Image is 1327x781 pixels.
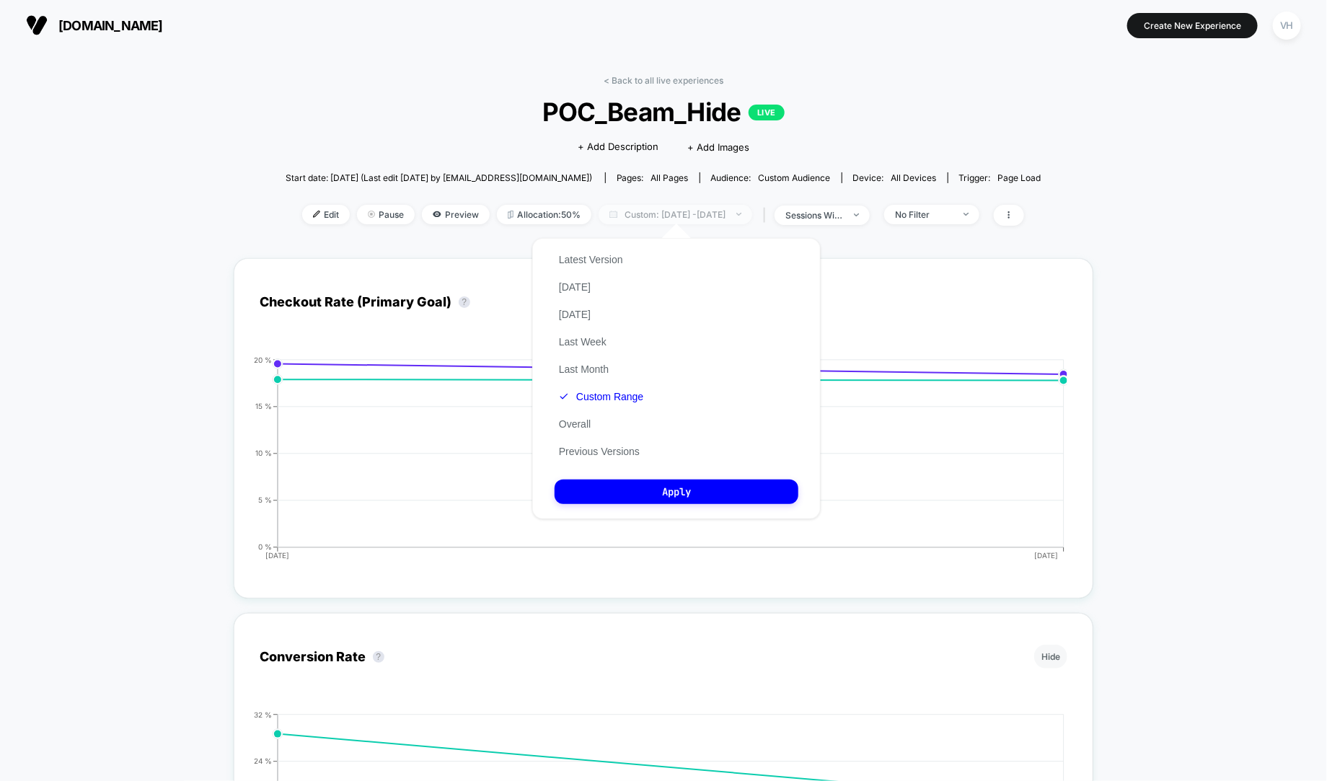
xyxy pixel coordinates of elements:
button: [DOMAIN_NAME] [22,14,167,37]
span: Custom: [DATE] - [DATE] [599,205,752,224]
div: Pages: [617,172,689,183]
div: No Filter [895,209,953,220]
img: end [736,213,741,216]
a: < Back to all live experiences [604,75,723,86]
img: rebalance [508,211,513,219]
tspan: 5 % [258,495,272,504]
button: ? [373,651,384,663]
span: Page Load [998,172,1041,183]
span: Edit [302,205,350,224]
button: Create New Experience [1127,13,1258,38]
div: Conversion Rate [260,649,392,664]
p: LIVE [749,105,785,120]
button: Overall [555,418,595,431]
button: VH [1269,11,1305,40]
button: Apply [555,480,798,504]
img: end [368,211,375,218]
button: Custom Range [555,390,648,403]
div: CHECKOUT_RATE [245,356,1053,573]
span: Allocation: 50% [497,205,591,224]
span: Pause [357,205,415,224]
div: Trigger: [959,172,1041,183]
tspan: [DATE] [1034,551,1058,560]
tspan: 0 % [258,542,272,551]
tspan: 32 % [254,710,272,719]
span: + Add Description [578,140,658,154]
button: Last Month [555,363,613,376]
button: Last Week [555,335,611,348]
tspan: 15 % [255,402,272,410]
span: Start date: [DATE] (Last edit [DATE] by [EMAIL_ADDRESS][DOMAIN_NAME]) [286,172,592,183]
span: | [759,205,775,226]
button: [DATE] [555,281,595,294]
div: Checkout Rate (Primary Goal) [260,294,477,309]
span: Preview [422,205,490,224]
tspan: 20 % [254,356,272,364]
span: all pages [651,172,689,183]
div: VH [1273,12,1301,40]
tspan: [DATE] [265,551,289,560]
span: [DOMAIN_NAME] [58,18,163,33]
button: ? [459,296,470,308]
img: Visually logo [26,14,48,36]
button: Hide [1034,645,1067,669]
span: Custom Audience [759,172,831,183]
tspan: 10 % [255,449,272,457]
img: calendar [609,211,617,218]
img: edit [313,211,320,218]
img: end [964,213,969,216]
span: Device: [842,172,948,183]
div: sessions with impression [785,210,843,221]
span: POC_Beam_Hide [324,97,1004,127]
button: Previous Versions [555,445,644,458]
span: all devices [891,172,937,183]
button: Latest Version [555,253,627,266]
button: [DATE] [555,308,595,321]
tspan: 24 % [254,756,272,765]
div: Audience: [711,172,831,183]
span: + Add Images [687,141,749,153]
img: end [854,213,859,216]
